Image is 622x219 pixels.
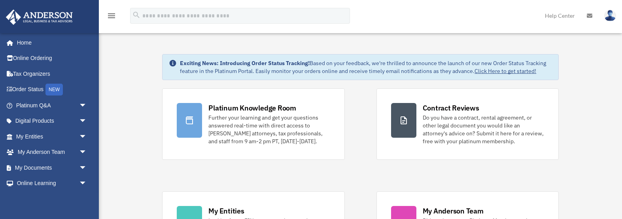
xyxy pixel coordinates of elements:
[6,51,99,66] a: Online Ordering
[45,84,63,95] div: NEW
[6,160,99,176] a: My Documentsarrow_drop_down
[376,88,559,160] a: Contract Reviews Do you have a contract, rental agreement, or other legal document you would like...
[79,160,95,176] span: arrow_drop_down
[107,14,116,21] a: menu
[4,9,75,25] img: Anderson Advisors Platinum Portal
[6,66,99,82] a: Tax Organizers
[423,114,544,145] div: Do you have a contract, rental agreement, or other legal document you would like an attorney's ad...
[132,11,141,19] i: search
[423,103,479,113] div: Contract Reviews
[162,88,344,160] a: Platinum Knowledge Room Further your learning and get your questions answered real-time with dire...
[6,82,99,98] a: Order StatusNEW
[6,144,99,160] a: My Anderson Teamarrow_drop_down
[208,206,244,216] div: My Entities
[6,35,95,51] a: Home
[107,11,116,21] i: menu
[6,176,99,191] a: Online Learningarrow_drop_down
[604,10,616,21] img: User Pic
[79,144,95,161] span: arrow_drop_down
[79,129,95,145] span: arrow_drop_down
[6,191,99,207] a: Billingarrow_drop_down
[79,176,95,192] span: arrow_drop_down
[79,97,95,114] span: arrow_drop_down
[180,59,552,75] div: Based on your feedback, we're thrilled to announce the launch of our new Order Status Tracking fe...
[208,103,296,113] div: Platinum Knowledge Room
[475,67,536,75] a: Click Here to get started!
[6,129,99,144] a: My Entitiesarrow_drop_down
[79,191,95,207] span: arrow_drop_down
[208,114,330,145] div: Further your learning and get your questions answered real-time with direct access to [PERSON_NAM...
[79,113,95,129] span: arrow_drop_down
[6,97,99,113] a: Platinum Q&Aarrow_drop_down
[6,113,99,129] a: Digital Productsarrow_drop_down
[423,206,484,216] div: My Anderson Team
[180,60,310,67] strong: Exciting News: Introducing Order Status Tracking!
